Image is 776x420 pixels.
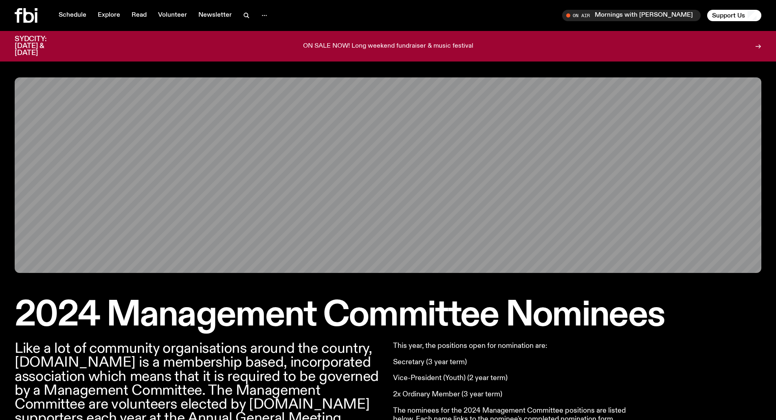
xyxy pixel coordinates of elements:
a: Schedule [54,10,91,21]
p: ON SALE NOW! Long weekend fundraiser & music festival [303,43,473,50]
a: Volunteer [153,10,192,21]
button: Support Us [707,10,761,21]
p: Secretary (3 year term) [393,358,628,367]
a: Newsletter [193,10,237,21]
p: This year, the positions open for nomination are: [393,342,628,351]
p: Vice-President (Youth) (2 year term) [393,374,628,383]
a: Explore [93,10,125,21]
h1: 2024 Management Committee Nominees [15,299,761,332]
span: Support Us [712,12,745,19]
a: Read [127,10,152,21]
button: On AirMornings with [PERSON_NAME] / feel the phonk [562,10,701,21]
p: 2x Ordinary Member (3 year term) [393,390,628,399]
h3: SYDCITY: [DATE] & [DATE] [15,36,67,57]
